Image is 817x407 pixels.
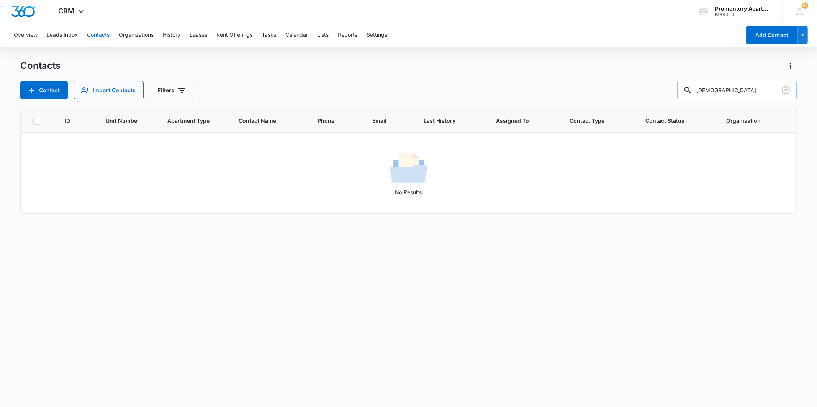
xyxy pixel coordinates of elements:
button: Overview [14,23,38,47]
span: Assigned To [496,117,540,125]
div: account id [715,12,771,17]
button: Clear [780,84,792,96]
input: Search Contacts [677,81,797,99]
button: Add Contact [746,26,798,44]
button: History [163,23,180,47]
button: Settings [367,23,387,47]
span: CRM [59,7,75,15]
button: Actions [784,60,797,72]
button: Add Contact [20,81,68,99]
button: Organizations [119,23,154,47]
button: Tasks [262,23,276,47]
span: Organization [726,117,773,125]
span: Unit Number [106,117,149,125]
button: Contacts [87,23,110,47]
span: Email [372,117,394,125]
h1: Contacts [20,60,61,72]
span: Apartment Type [167,117,220,125]
button: Leads Inbox [47,23,78,47]
button: Rent Offerings [216,23,252,47]
button: Calendar [285,23,308,47]
div: notifications count [802,3,808,9]
span: Phone [318,117,343,125]
img: No Results [390,150,428,188]
button: Filters [150,81,193,99]
button: Reports [338,23,357,47]
span: Contact Type [570,117,616,125]
button: Lists [317,23,329,47]
button: Import Contacts [74,81,144,99]
span: Last History [424,117,467,125]
button: Leases [190,23,207,47]
p: No Results [21,188,796,196]
span: ID [65,117,76,125]
span: 52 [802,3,808,9]
span: Contact Name [239,117,288,125]
span: Contact Status [645,117,697,125]
div: account name [715,6,771,12]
